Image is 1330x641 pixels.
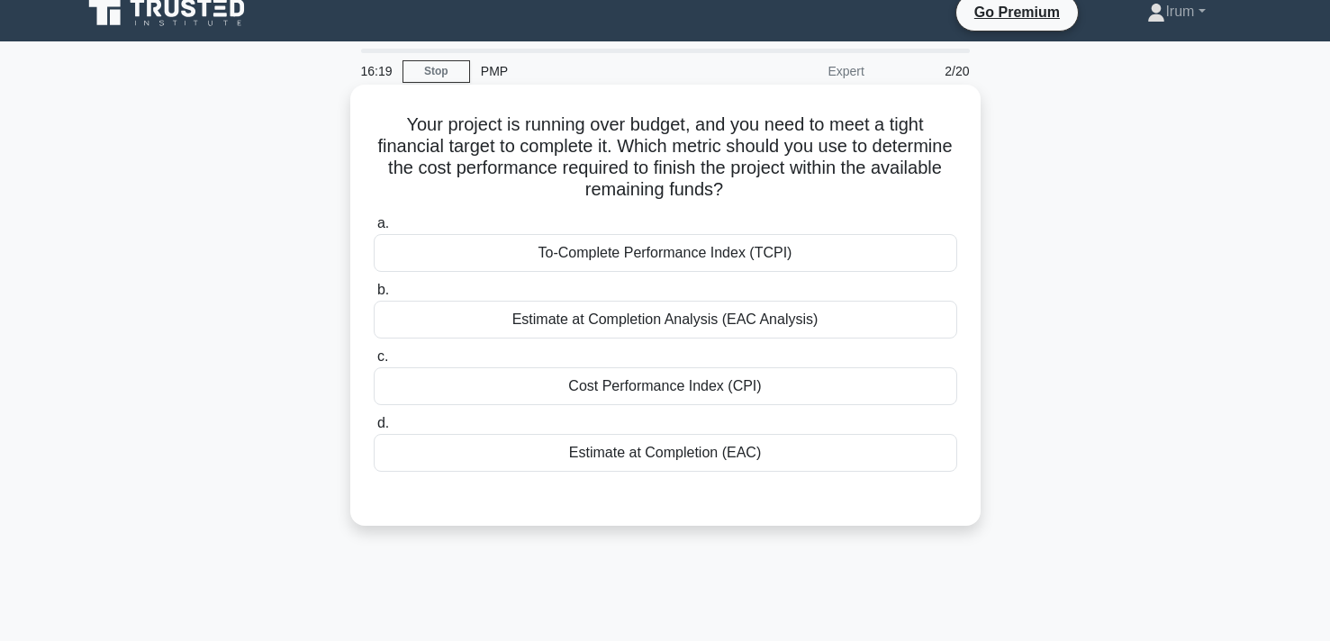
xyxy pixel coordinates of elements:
h5: Your project is running over budget, and you need to meet a tight financial target to complete it... [372,113,959,202]
span: a. [377,215,389,230]
div: Cost Performance Index (CPI) [374,367,957,405]
span: b. [377,282,389,297]
span: c. [377,348,388,364]
div: 2/20 [875,53,981,89]
div: PMP [470,53,718,89]
a: Go Premium [964,1,1071,23]
a: Stop [403,60,470,83]
div: Estimate at Completion Analysis (EAC Analysis) [374,301,957,339]
div: Expert [718,53,875,89]
div: 16:19 [350,53,403,89]
div: To-Complete Performance Index (TCPI) [374,234,957,272]
div: Estimate at Completion (EAC) [374,434,957,472]
span: d. [377,415,389,430]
